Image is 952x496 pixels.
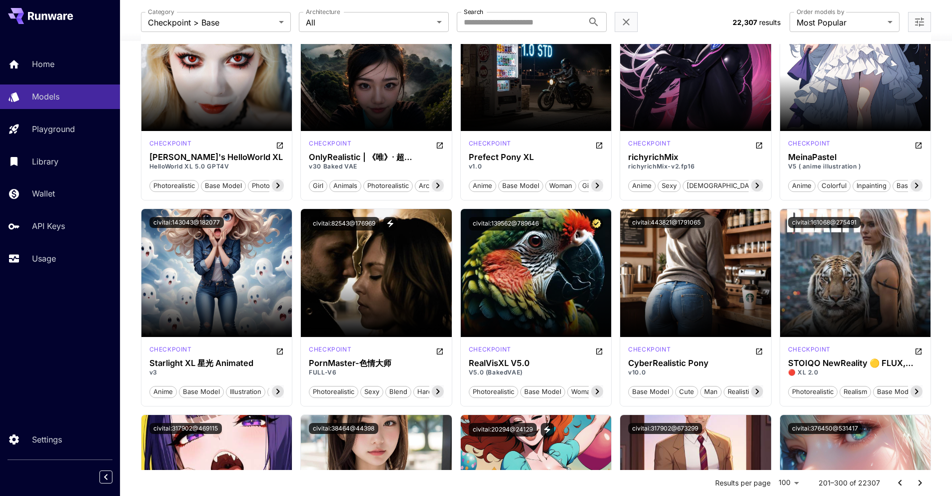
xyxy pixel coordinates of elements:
span: photorealistic [469,387,518,397]
div: SD 1.5 [788,139,831,151]
button: anime [628,179,656,192]
span: girls [579,181,600,191]
p: checkpoint [149,345,192,354]
button: base model [893,179,938,192]
span: sexy [361,387,383,397]
div: Collapse sidebar [107,468,120,486]
div: Prefect Pony XL [469,152,604,162]
button: base model [873,385,918,398]
span: results [759,18,781,26]
div: SDXL 1.0 [469,345,511,357]
p: checkpoint [309,345,351,354]
span: anime [469,181,496,191]
span: anime [789,181,815,191]
button: civitai:161068@275491 [788,217,861,228]
button: photorealistic [149,179,199,192]
button: architecture [415,179,461,192]
button: woman [567,385,598,398]
label: Search [464,7,483,16]
button: photorealistic [788,385,838,398]
span: Most Popular [797,16,884,28]
span: photorealistic [150,181,198,191]
p: Home [32,58,54,70]
p: Playground [32,123,75,135]
h3: MeinaPastel [788,152,923,162]
p: checkpoint [628,345,671,354]
span: base model [629,387,673,397]
span: girl [309,181,327,191]
h3: OnlyRealistic | 《唯》· 超[PERSON_NAME]写实 [309,152,444,162]
button: woman [545,179,576,192]
button: Certified Model – Vetted for best performance and includes a commercial license. [590,217,603,230]
button: Clear filters (1) [620,16,632,28]
div: SDXL 1.0 [149,345,192,357]
p: checkpoint [788,345,831,354]
div: OnlyRealistic | 《唯》· 超高清真人写实 [309,152,444,162]
span: cartoon [268,387,300,397]
span: inpainting [853,181,890,191]
button: blend [385,385,411,398]
span: photorealistic [364,181,412,191]
span: base model [499,181,543,191]
button: civitai:20294@24129 [469,423,537,436]
button: inpainting [853,179,891,192]
p: Library [32,155,58,167]
p: checkpoint [469,345,511,354]
p: API Keys [32,220,65,232]
button: girl [309,179,327,192]
span: colorful [818,181,850,191]
button: Open in CivitAI [755,139,763,151]
h3: PornMaster-色情大师 [309,358,444,368]
div: CyberRealistic Pony [628,358,763,368]
span: [DEMOGRAPHIC_DATA] [683,181,763,191]
span: cute [676,387,698,397]
span: 22,307 [733,18,757,26]
span: base model [874,387,918,397]
button: Open in CivitAI [276,345,284,357]
h3: Starlight XL 星光 Animated [149,358,284,368]
h3: richyrichMix [628,152,763,162]
span: hardcore [414,387,450,397]
label: Architecture [306,7,340,16]
p: V5.0 (BakedVAE) [469,368,604,377]
span: sexy [658,181,680,191]
div: RealVisXL V5.0 [469,358,604,368]
div: Pony [628,345,671,357]
p: V5 ( anime illustration ) [788,162,923,171]
p: checkpoint [788,139,831,148]
span: photorealistic [309,387,358,397]
p: Settings [32,433,62,445]
div: SDXL 1.0 [149,139,192,151]
h3: STOIQO NewReality 🟡 FLUX, SD3.5, SDXL, SD1.5 [788,358,923,368]
span: realistic [724,387,756,397]
button: realism [840,385,871,398]
button: realistic [724,385,757,398]
p: Wallet [32,187,55,199]
div: SD 1.5 [309,139,351,151]
span: woman [546,181,576,191]
span: Checkpoint > Base [148,16,275,28]
button: Collapse sidebar [99,470,112,483]
p: checkpoint [149,139,192,148]
p: Usage [32,252,56,264]
div: SD 1.5 [628,139,671,151]
p: checkpoint [469,139,511,148]
button: Open in CivitAI [915,345,923,357]
button: [DEMOGRAPHIC_DATA] [683,179,763,192]
button: civitai:139562@789646 [469,217,543,230]
p: v1.0 [469,162,604,171]
span: animals [330,181,361,191]
button: base model [201,179,246,192]
button: photorealistic [469,385,518,398]
button: photorealistic [363,179,413,192]
p: 201–300 of 22307 [819,478,880,488]
button: animals [329,179,361,192]
button: View trigger words [383,217,397,230]
div: Pony [469,139,511,151]
button: Open in CivitAI [436,345,444,357]
button: base model [628,385,673,398]
p: HelloWorld XL 5.0 GPT4V [149,162,284,171]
